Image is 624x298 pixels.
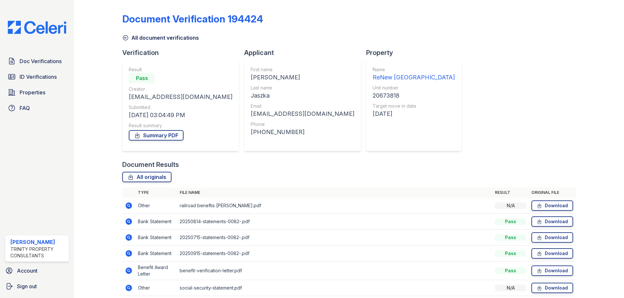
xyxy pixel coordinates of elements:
a: Doc Verifications [5,55,69,68]
div: Target move in date [373,103,455,109]
span: Doc Verifications [20,57,62,65]
th: File name [177,187,492,198]
a: Download [531,232,573,243]
div: Property [366,48,467,57]
td: social-security-statement.pdf [177,280,492,296]
div: Result [129,66,232,73]
td: Bank Statement [135,214,177,230]
td: Other [135,280,177,296]
th: Type [135,187,177,198]
th: Original file [529,187,576,198]
div: [PERSON_NAME] [10,238,66,246]
div: Trinity Property Consultants [10,246,66,259]
td: 20250814-statements-0082-.pdf [177,214,492,230]
div: Email [251,103,354,109]
div: Phone [251,121,354,128]
div: Pass [495,218,526,225]
span: ID Verifications [20,73,57,81]
td: 20250915-statements-0082-.pdf [177,246,492,262]
div: Creator [129,86,232,92]
span: FAQ [20,104,30,112]
span: Account [17,267,37,275]
div: [PHONE_NUMBER] [251,128,354,137]
a: Download [531,200,573,211]
td: benefit-verification-letter.pdf [177,262,492,280]
div: Document Verification 194424 [122,13,263,25]
a: ID Verifications [5,70,69,83]
div: Document Results [122,160,179,169]
div: Last name [251,85,354,91]
a: Sign out [3,280,71,293]
div: Result summary [129,122,232,129]
img: CE_Logo_Blue-a8612792a0a2168367f1c8372b55b34899dd931a85d93a1a3d3e32e68fde9ad4.png [3,21,71,34]
div: First name [251,66,354,73]
div: Applicant [244,48,366,57]
span: Properties [20,88,45,96]
a: Summary PDF [129,130,184,141]
a: Download [531,265,573,276]
td: Bank Statement [135,230,177,246]
div: N/A [495,285,526,291]
div: 20673818 [373,91,455,100]
td: Benefit Award Letter [135,262,177,280]
div: N/A [495,202,526,209]
div: [EMAIL_ADDRESS][DOMAIN_NAME] [251,109,354,118]
div: Name [373,66,455,73]
th: Result [492,187,529,198]
td: 20250715-statements-0082-.pdf [177,230,492,246]
div: [PERSON_NAME] [251,73,354,82]
td: Other [135,198,177,214]
a: FAQ [5,102,69,115]
div: [DATE] [373,109,455,118]
a: All originals [122,172,171,182]
a: Name ReNew [GEOGRAPHIC_DATA] [373,66,455,82]
a: Download [531,216,573,227]
div: Unit number [373,85,455,91]
a: Download [531,248,573,259]
div: Pass [495,267,526,274]
div: Pass [129,73,155,83]
span: Sign out [17,282,37,290]
td: railroad beneftis [PERSON_NAME].pdf [177,198,492,214]
td: Bank Statement [135,246,177,262]
a: Properties [5,86,69,99]
div: Verification [122,48,244,57]
div: Jaszka [251,91,354,100]
div: Pass [495,250,526,257]
a: Account [3,264,71,277]
div: ReNew [GEOGRAPHIC_DATA] [373,73,455,82]
div: Pass [495,234,526,241]
div: Submitted [129,104,232,111]
div: [DATE] 03:04:49 PM [129,111,232,120]
div: [EMAIL_ADDRESS][DOMAIN_NAME] [129,92,232,102]
a: Download [531,283,573,293]
a: All document verifications [122,34,199,42]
